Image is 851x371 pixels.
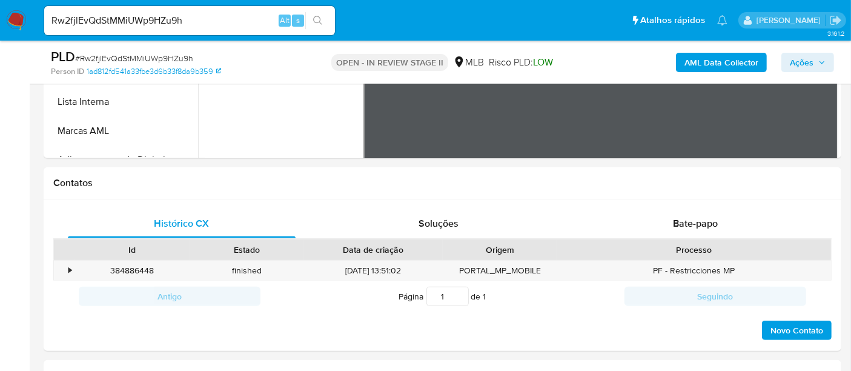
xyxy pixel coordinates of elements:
[443,261,557,281] div: PORTAL_MP_MOBILE
[489,56,553,69] span: Risco PLD:
[781,53,834,72] button: Ações
[451,244,549,256] div: Origem
[47,116,198,145] button: Marcas AML
[190,261,304,281] div: finished
[44,13,335,28] input: Pesquise usuários ou casos...
[790,53,813,72] span: Ações
[566,244,823,256] div: Processo
[640,14,705,27] span: Atalhos rápidos
[399,287,486,306] span: Página de
[51,47,75,66] b: PLD
[624,287,806,306] button: Seguindo
[75,52,193,64] span: # Rw2fjlEvQdStMMiUWp9HZu9h
[770,322,823,339] span: Novo Contato
[305,12,330,29] button: search-icon
[453,56,484,69] div: MLB
[331,54,448,71] p: OPEN - IN REVIEW STAGE II
[483,290,486,302] span: 1
[280,15,290,26] span: Alt
[313,244,434,256] div: Data de criação
[533,55,553,69] span: LOW
[47,145,198,175] button: Adiantamentos de Dinheiro
[47,87,198,116] button: Lista Interna
[198,244,296,256] div: Estado
[676,53,767,72] button: AML Data Collector
[684,53,758,72] b: AML Data Collector
[757,15,825,26] p: erico.trevizan@mercadopago.com.br
[304,261,443,281] div: [DATE] 13:51:02
[84,244,181,256] div: Id
[829,14,842,27] a: Sair
[557,261,831,281] div: PF - Restricciones MP
[68,265,71,276] div: •
[75,261,190,281] div: 384886448
[53,177,832,189] h1: Contatos
[717,15,727,25] a: Notificações
[827,28,845,38] span: 3.161.2
[296,15,300,26] span: s
[419,216,459,230] span: Soluções
[762,321,832,340] button: Novo Contato
[673,216,718,230] span: Bate-papo
[79,287,260,306] button: Antigo
[154,216,210,230] span: Histórico CX
[51,66,84,77] b: Person ID
[87,66,221,77] a: 1ad812fd541a33fbe3d6b33f8da9b359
